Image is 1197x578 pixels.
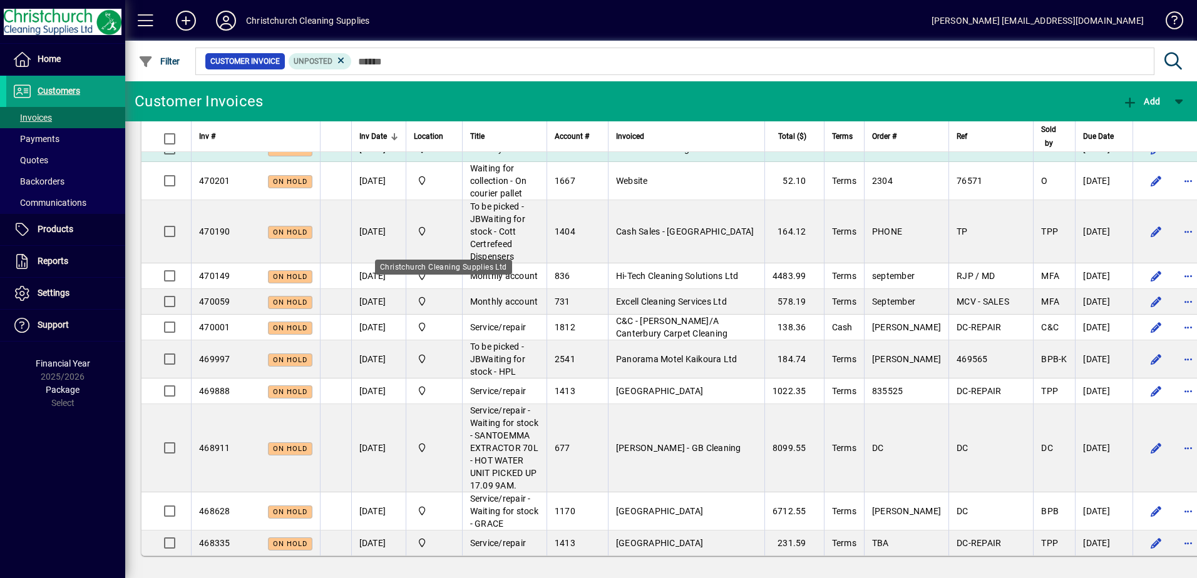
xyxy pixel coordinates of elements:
span: Christchurch Cleaning Supplies Ltd [414,320,455,334]
td: 4483.99 [764,263,824,289]
span: Unposted [294,57,332,66]
td: 8099.55 [764,404,824,492]
span: Service/repair [470,538,527,548]
span: DC-REPAIR [957,538,1001,548]
span: TPP [1041,226,1058,236]
span: On hold [273,273,307,281]
span: Terms [832,176,856,186]
span: On hold [273,356,307,364]
span: [PERSON_NAME] [872,354,941,364]
span: Products [38,224,73,234]
span: 836 [555,271,570,281]
td: [DATE] [1075,200,1133,263]
span: Package [46,385,80,395]
span: 1413 [555,538,575,548]
button: Edit [1146,266,1166,286]
span: Title [470,129,485,143]
button: Add [1119,90,1163,113]
span: On hold [273,324,307,332]
span: [GEOGRAPHIC_DATA] [616,538,703,548]
span: Communications [13,198,86,208]
span: 1404 [555,226,575,236]
span: [PERSON_NAME] [872,322,941,332]
span: Filter [138,56,180,66]
span: 469888 [199,386,230,396]
span: 1812 [555,322,575,332]
span: Monthly account [470,297,538,307]
span: Settings [38,288,69,298]
a: Backorders [6,171,125,192]
span: Backorders [13,176,64,186]
button: Edit [1146,381,1166,401]
span: 835525 [872,386,903,396]
button: Edit [1146,221,1166,241]
button: Filter [135,50,183,73]
span: Terms [832,297,856,307]
button: Edit [1146,317,1166,337]
a: Settings [6,278,125,309]
button: Add [166,9,206,32]
span: Quotes [13,155,48,165]
div: Order # [872,129,941,143]
div: Inv # [199,129,312,143]
td: [DATE] [351,263,406,289]
td: [DATE] [351,315,406,340]
span: DC [957,506,968,516]
td: [DATE] [1075,378,1133,404]
span: TBA [872,538,889,548]
span: 470190 [199,226,230,236]
td: [DATE] [1075,404,1133,492]
span: [GEOGRAPHIC_DATA] [616,386,703,396]
span: 1413 [555,386,575,396]
span: Add [1123,96,1160,106]
span: Christchurch Cleaning Supplies Ltd [414,352,455,366]
td: 164.12 [764,200,824,263]
span: TP [957,226,968,236]
span: To be picked - JBWaiting for stock - Cott Certrefeed Dispensers [470,201,525,261]
span: september [872,271,915,281]
span: Customer Invoice [210,55,280,68]
span: On hold [273,388,307,396]
td: 184.74 [764,340,824,378]
span: Account # [555,129,589,143]
td: [DATE] [1075,289,1133,315]
span: Financial Year [36,358,90,368]
span: 470234 [199,144,230,154]
td: [DATE] [1075,530,1133,555]
span: Service/repair - Waiting for stock - GRACE [470,494,538,529]
span: TPP [1041,538,1058,548]
div: Inv Date [359,129,398,143]
span: Support [38,320,69,330]
span: Christchurch Cleaning Supplies Ltd [414,441,455,455]
td: 578.19 [764,289,824,315]
button: Profile [206,9,246,32]
span: Website [616,176,648,186]
span: O [1041,176,1047,186]
div: Invoiced [616,129,757,143]
span: Home [38,54,61,64]
span: Christchurch Cleaning Supplies Ltd [414,174,455,188]
span: MCV - SALES [957,297,1009,307]
span: On hold [273,178,307,186]
span: Christchurch Cleaning Supplies Ltd [414,536,455,550]
span: 469997 [199,354,230,364]
mat-chip: Customer Invoice Status: Unposted [289,53,352,69]
span: Ref [957,129,967,143]
span: On hold [273,228,307,236]
div: Customer Invoices [135,91,263,111]
td: [DATE] [351,492,406,530]
span: Terms [832,226,856,236]
span: 470201 [199,176,230,186]
span: 1667 [555,176,575,186]
span: 470001 [199,322,230,332]
span: BPB [1041,506,1059,516]
span: Invoices [13,113,52,123]
span: Terms [832,271,856,281]
span: DC [957,443,968,453]
td: [DATE] [351,289,406,315]
span: MFA [1041,297,1059,307]
span: September [872,297,915,307]
a: Invoices [6,107,125,128]
td: 52.10 [764,162,824,200]
span: C&C - [PERSON_NAME]/A Canterbury Carpet Cleaning [616,316,728,338]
